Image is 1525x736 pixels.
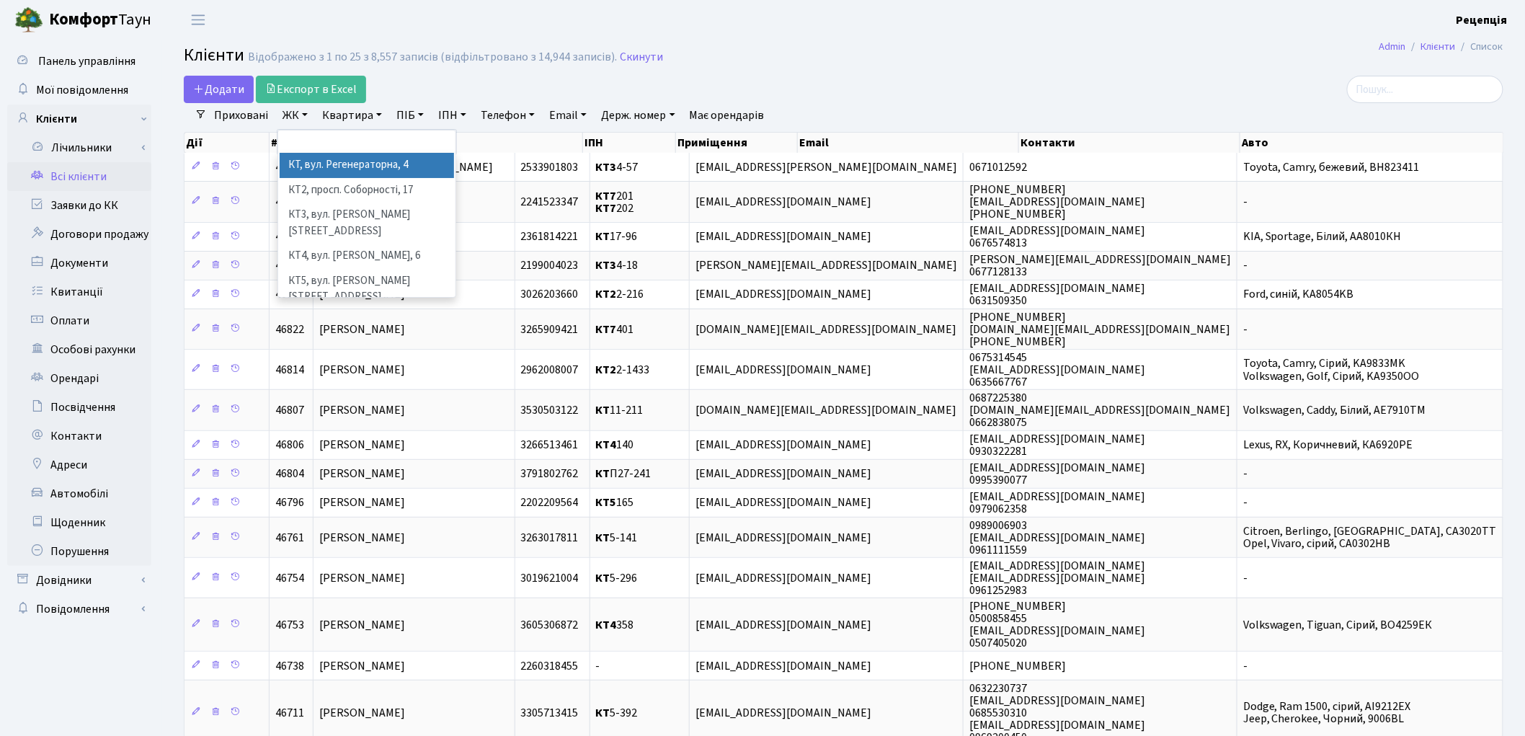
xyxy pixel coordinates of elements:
span: [EMAIL_ADDRESS][PERSON_NAME][DOMAIN_NAME] [695,159,957,175]
a: Клієнти [1421,39,1456,54]
a: ПІБ [391,103,430,128]
a: Квартира [316,103,388,128]
span: Панель управління [38,53,135,69]
span: [PERSON_NAME] [319,438,405,453]
th: Email [798,133,1019,153]
a: Мої повідомлення [7,76,151,105]
b: КТ5 [596,495,617,511]
span: 4-18 [596,258,639,274]
span: [EMAIL_ADDRESS][DOMAIN_NAME] [EMAIL_ADDRESS][DOMAIN_NAME] 0961252983 [969,558,1145,598]
b: КТ4 [596,438,617,453]
span: 46814 [275,362,304,378]
span: Citroen, Berlingo, [GEOGRAPHIC_DATA], CA3020TT Opel, Vivaro, сірий, CA0302HB [1243,523,1497,551]
span: 46804 [275,466,304,482]
a: Довідники [7,566,151,595]
span: 401 [596,322,634,337]
a: Оплати [7,306,151,335]
span: 5-141 [596,530,638,546]
a: Орендарі [7,364,151,393]
span: 46835 [275,229,304,245]
span: 2199004023 [521,258,579,274]
div: Відображено з 1 по 25 з 8,557 записів (відфільтровано з 14,944 записів). [248,50,617,64]
a: Клієнти [7,105,151,133]
span: [PERSON_NAME] [319,705,405,721]
span: 5-296 [596,570,638,586]
span: Lexus, RX, Коричневий, КА6920РЕ [1243,438,1413,453]
span: [EMAIL_ADDRESS][DOMAIN_NAME] [695,705,871,721]
span: 2260318455 [521,658,579,674]
a: Порушення [7,537,151,566]
span: 201 202 [596,188,634,216]
span: 17-96 [596,229,638,245]
a: Рецепція [1457,12,1508,29]
span: 46806 [275,438,304,453]
span: 0675314545 [EMAIL_ADDRESS][DOMAIN_NAME] 0635667767 [969,350,1145,390]
a: Адреси [7,451,151,479]
span: 3305713415 [521,705,579,721]
b: КТ [596,402,610,418]
a: Додати [184,76,254,103]
span: [EMAIL_ADDRESS][DOMAIN_NAME] [695,466,871,482]
span: 0989006903 [EMAIL_ADDRESS][DOMAIN_NAME] 0961111559 [969,518,1145,558]
span: [PHONE_NUMBER] 0500858455 [EMAIL_ADDRESS][DOMAIN_NAME] 0507405020 [969,598,1145,651]
a: Повідомлення [7,595,151,624]
span: [EMAIL_ADDRESS][DOMAIN_NAME] [695,362,871,378]
span: [PERSON_NAME] [319,495,405,511]
a: Заявки до КК [7,191,151,220]
span: 46822 [275,322,304,337]
span: [PERSON_NAME] [319,322,405,337]
span: 3265909421 [521,322,579,337]
a: Щоденник [7,508,151,537]
a: Держ. номер [595,103,680,128]
a: Має орендарів [684,103,770,128]
span: - [1243,322,1248,337]
input: Пошук... [1347,76,1503,103]
span: [EMAIL_ADDRESS][DOMAIN_NAME] [695,287,871,303]
span: [EMAIL_ADDRESS][DOMAIN_NAME] [695,658,871,674]
span: 46711 [275,705,304,721]
th: Дії [184,133,270,153]
a: Контакти [7,422,151,451]
span: [PHONE_NUMBER] [969,658,1066,674]
a: Панель управління [7,47,151,76]
a: Email [543,103,592,128]
span: 2241523347 [521,194,579,210]
span: 4-57 [596,159,639,175]
span: [EMAIL_ADDRESS][DOMAIN_NAME] 0930322281 [969,431,1145,459]
span: Таун [49,8,151,32]
button: Переключити навігацію [180,8,216,32]
b: Комфорт [49,8,118,31]
span: 46738 [275,658,304,674]
a: Експорт в Excel [256,76,366,103]
span: - [596,658,600,674]
span: 140 [596,438,634,453]
img: logo.png [14,6,43,35]
th: # [270,133,324,153]
span: 46857 [275,159,304,175]
span: 3530503122 [521,402,579,418]
span: KIA, Sportage, Білий, АА8010КН [1243,229,1402,245]
nav: breadcrumb [1358,32,1525,62]
b: КТ7 [596,188,617,204]
li: КТ3, вул. [PERSON_NAME][STREET_ADDRESS] [280,203,454,244]
span: Volkswagen, Caddy, Білий, AE7910TM [1243,402,1426,418]
b: КТ7 [596,322,617,337]
span: 2533901803 [521,159,579,175]
a: ЖК [277,103,314,128]
span: - [1243,495,1248,511]
li: КТ4, вул. [PERSON_NAME], 6 [280,244,454,269]
a: Лічильники [17,133,151,162]
span: [EMAIL_ADDRESS][DOMAIN_NAME] 0676574813 [969,223,1145,251]
b: Рецепція [1457,12,1508,28]
a: Договори продажу [7,220,151,249]
span: Ford, синій, KA8054KB [1243,287,1354,303]
span: - [1243,658,1248,674]
span: 46831 [275,258,304,274]
th: ІПН [583,133,676,153]
span: 358 [596,617,634,633]
a: Посвідчення [7,393,151,422]
span: 3266513461 [521,438,579,453]
li: Список [1456,39,1503,55]
span: [PHONE_NUMBER] [DOMAIN_NAME][EMAIL_ADDRESS][DOMAIN_NAME] [PHONE_NUMBER] [969,309,1230,350]
span: - [1243,194,1248,210]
